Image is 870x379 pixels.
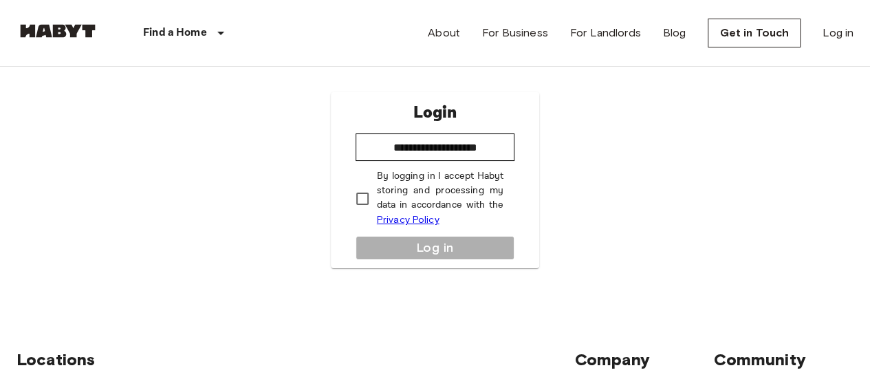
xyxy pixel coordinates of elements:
a: Get in Touch [708,19,801,47]
a: For Landlords [570,25,641,41]
p: Find a Home [143,25,207,41]
a: Privacy Policy [377,214,439,226]
img: Habyt [17,24,99,38]
span: Company [574,349,650,369]
p: Login [413,100,457,125]
a: Blog [663,25,686,41]
a: About [428,25,460,41]
a: For Business [482,25,548,41]
p: By logging in I accept Habyt storing and processing my data in accordance with the [377,169,504,228]
span: Locations [17,349,95,369]
a: Log in [823,25,853,41]
span: Community [714,349,805,369]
